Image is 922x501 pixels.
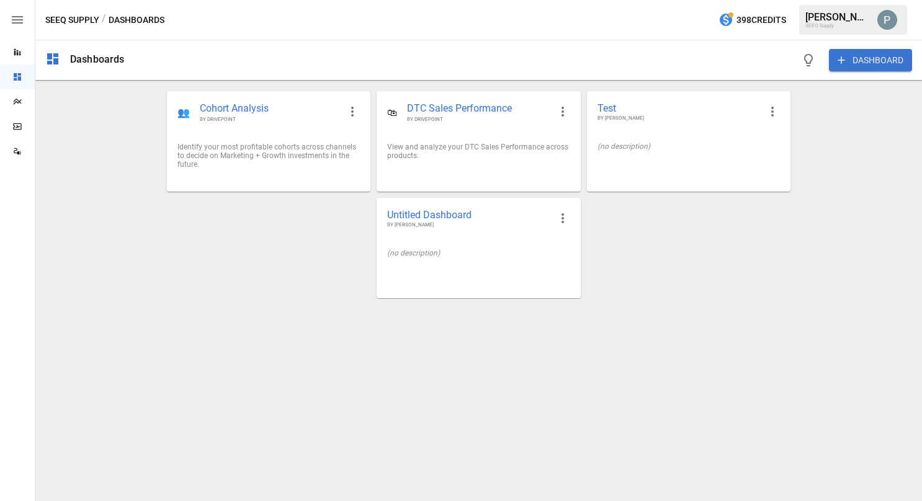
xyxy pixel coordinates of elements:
[736,12,786,28] span: 398 Credits
[805,23,870,29] div: SEEQ Supply
[387,221,550,229] span: BY [PERSON_NAME]
[877,10,897,30] img: Paul schoenecker
[870,2,905,37] button: Paul schoenecker
[200,102,340,116] span: Cohort Analysis
[829,49,912,71] button: DASHBOARD
[714,9,791,32] button: 398Credits
[387,107,397,118] div: 🛍
[387,143,570,160] div: View and analyze your DTC Sales Performance across products.
[200,116,340,123] span: BY DRIVEPOINT
[387,208,550,221] span: Untitled Dashboard
[598,115,760,122] span: BY [PERSON_NAME]
[177,107,190,118] div: 👥
[407,102,550,116] span: DTC Sales Performance
[45,12,99,28] button: SEEQ Supply
[407,116,550,123] span: BY DRIVEPOINT
[177,143,360,169] div: Identify your most profitable cohorts across channels to decide on Marketing + Growth investments...
[598,102,760,115] span: Test
[70,53,125,65] div: Dashboards
[387,249,570,257] div: (no description)
[598,142,780,151] div: (no description)
[805,11,870,23] div: [PERSON_NAME]
[102,12,106,28] div: /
